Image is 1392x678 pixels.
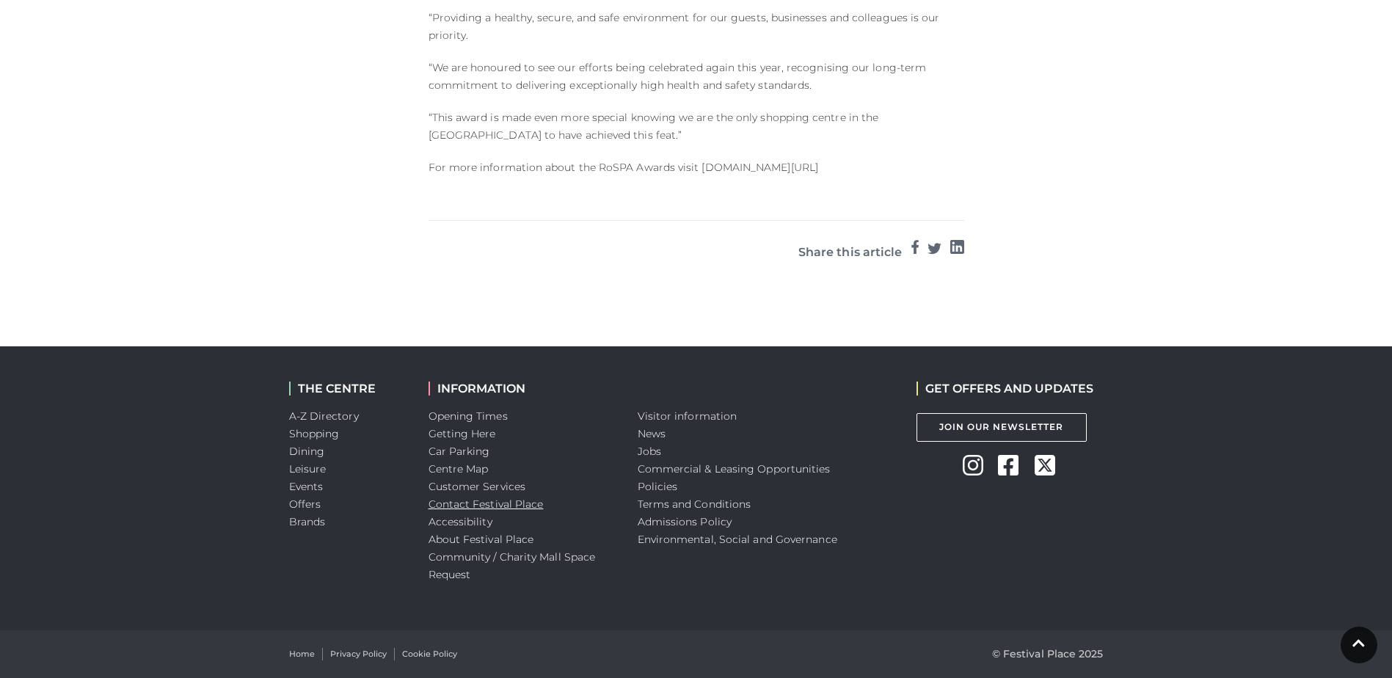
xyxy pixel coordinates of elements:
[289,427,340,440] a: Shopping
[928,240,941,255] img: Twitter
[992,645,1104,663] p: © Festival Place 2025
[429,9,964,44] p: “Providing a healthy, secure, and safe environment for our guests, businesses and colleagues is o...
[911,238,919,263] a: Facebook
[289,497,321,511] a: Offers
[429,497,544,511] a: Contact Festival Place
[289,480,324,493] a: Events
[429,409,508,423] a: Opening Times
[429,550,596,581] a: Community / Charity Mall Space Request
[638,480,678,493] a: Policies
[289,445,325,458] a: Dining
[429,533,534,546] a: About Festival Place
[289,382,407,395] h2: THE CENTRE
[638,427,666,440] a: News
[638,533,837,546] a: Environmental, Social and Governance
[917,382,1093,395] h2: GET OFFERS AND UPDATES
[638,497,751,511] a: Terms and Conditions
[429,480,526,493] a: Customer Services
[950,238,964,263] a: LinkedIn
[429,462,489,475] a: Centre Map
[429,515,492,528] a: Accessibility
[289,409,359,423] a: A-Z Directory
[911,240,919,254] img: Facebook
[429,59,964,94] p: “We are honoured to see our efforts being celebrated again this year, recognising our long-term c...
[289,462,327,475] a: Leisure
[638,409,737,423] a: Visitor information
[638,462,831,475] a: Commercial & Leasing Opportunities
[429,382,616,395] h2: INFORMATION
[798,241,903,259] h3: Share this article
[917,413,1087,442] a: Join Our Newsletter
[429,158,964,176] p: For more information about the RoSPA Awards visit [DOMAIN_NAME][URL]
[289,648,315,660] a: Home
[289,515,326,528] a: Brands
[330,648,387,660] a: Privacy Policy
[429,427,496,440] a: Getting Here
[950,240,964,254] img: Google
[928,238,941,263] a: Twitter
[638,515,732,528] a: Admissions Policy
[429,445,490,458] a: Car Parking
[429,109,964,144] p: “This award is made even more special knowing we are the only shopping centre in the [GEOGRAPHIC_...
[638,445,661,458] a: Jobs
[402,648,457,660] a: Cookie Policy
